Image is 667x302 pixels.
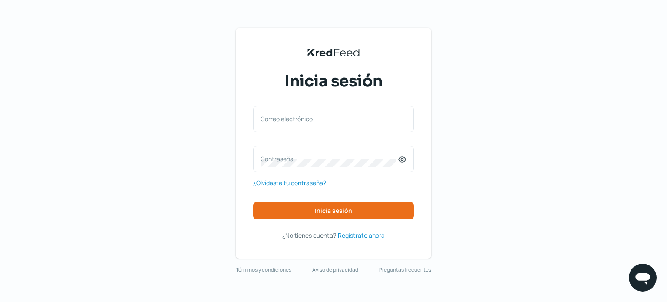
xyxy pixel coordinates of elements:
label: Contraseña [261,155,398,163]
a: Regístrate ahora [338,230,385,241]
span: ¿No tienes cuenta? [282,231,336,239]
label: Correo electrónico [261,115,398,123]
span: Inicia sesión [284,70,383,92]
a: ¿Olvidaste tu contraseña? [253,177,326,188]
img: chatIcon [634,269,651,286]
a: Preguntas frecuentes [379,265,431,275]
a: Términos y condiciones [236,265,291,275]
span: Inicia sesión [315,208,352,214]
button: Inicia sesión [253,202,414,219]
a: Aviso de privacidad [312,265,358,275]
